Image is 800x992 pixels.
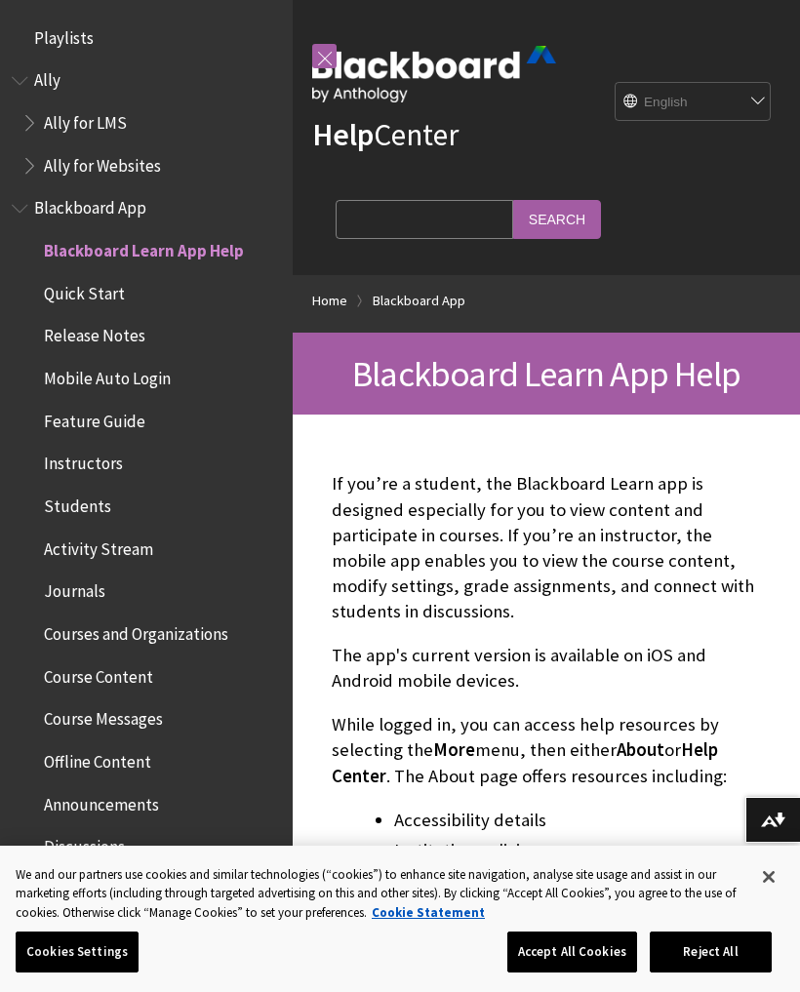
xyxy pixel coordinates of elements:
span: Courses and Organizations [44,617,228,644]
span: Announcements [44,788,159,814]
span: Course Messages [44,703,163,730]
a: More information about your privacy, opens in a new tab [372,904,485,921]
span: Course Content [44,660,153,687]
span: Activity Stream [44,533,153,559]
nav: Book outline for Playlists [12,21,281,55]
span: About [617,738,664,761]
button: Cookies Settings [16,932,139,972]
span: Instructors [44,448,123,474]
p: While logged in, you can access help resources by selecting the menu, then either or . The About ... [332,712,761,789]
span: Mobile Auto Login [44,362,171,388]
span: Offline Content [44,745,151,772]
span: Blackboard App [34,192,146,218]
span: Ally for LMS [44,106,127,133]
span: Blackboard Learn App Help [352,351,740,396]
span: Ally [34,64,60,91]
span: Discussions [44,830,125,856]
strong: Help [312,115,374,154]
span: Feature Guide [44,405,145,431]
select: Site Language Selector [616,83,772,122]
li: Institution policies [394,837,761,864]
input: Search [513,200,601,238]
p: If you’re a student, the Blackboard Learn app is designed especially for you to view content and ... [332,471,761,624]
span: Release Notes [44,320,145,346]
button: Close [747,855,790,898]
span: Ally for Websites [44,149,161,176]
button: Reject All [650,932,772,972]
span: Quick Start [44,277,125,303]
a: Blackboard App [373,289,465,313]
a: Home [312,289,347,313]
span: More [433,738,475,761]
span: Blackboard Learn App Help [44,234,244,260]
span: Students [44,490,111,516]
a: HelpCenter [312,115,459,154]
span: Journals [44,575,105,602]
li: Accessibility details [394,807,761,834]
p: The app's current version is available on iOS and Android mobile devices. [332,643,761,694]
span: Playlists [34,21,94,48]
nav: Book outline for Anthology Ally Help [12,64,281,182]
div: We and our partners use cookies and similar technologies (“cookies”) to enhance site navigation, ... [16,865,744,923]
img: Blackboard by Anthology [312,46,556,102]
span: Help Center [332,738,718,786]
button: Accept All Cookies [507,932,637,972]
